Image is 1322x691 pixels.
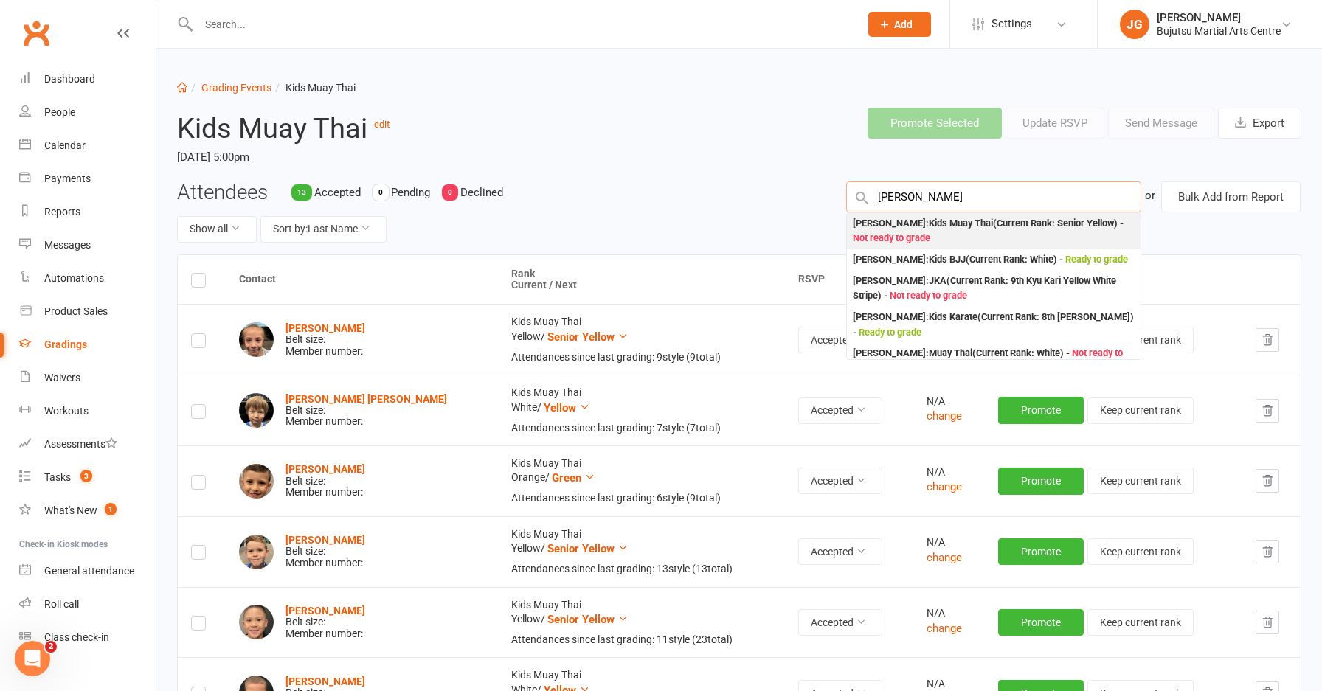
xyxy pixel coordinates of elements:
[19,129,156,162] a: Calendar
[177,108,633,144] h2: Kids Muay Thai
[498,587,785,658] td: Kids Muay Thai Yellow /
[260,216,387,243] button: Sort by:Last Name
[552,469,595,487] button: Green
[44,272,104,284] div: Automations
[44,338,87,350] div: Gradings
[894,18,913,30] span: Add
[44,598,79,610] div: Roll call
[1087,468,1194,494] button: Keep current rank
[1157,24,1281,38] div: Bujutsu Martial Arts Centre
[498,516,785,587] td: Kids Muay Thai Yellow /
[19,328,156,361] a: Gradings
[44,405,89,417] div: Workouts
[271,80,356,96] li: Kids Muay Thai
[853,252,1128,268] div: [PERSON_NAME] : Kids BJJ (Current Rank: White ) -
[285,393,447,405] a: [PERSON_NAME] [PERSON_NAME]
[927,478,962,496] button: change
[177,181,268,204] h3: Attendees
[44,565,134,577] div: General attendance
[890,290,967,301] span: Not ready to grade
[442,184,458,201] div: 0
[19,588,156,621] a: Roll call
[859,327,921,338] span: Ready to grade
[105,503,117,515] span: 1
[15,641,50,676] iframe: Intercom live chat
[19,96,156,129] a: People
[177,145,633,170] time: [DATE] 5:00pm
[927,678,972,690] div: N/A
[374,119,390,130] a: edit
[547,330,615,344] span: Senior Yellow
[1161,181,1301,212] button: Bulk Add from Report
[927,537,972,548] div: N/A
[19,461,156,494] a: Tasks 3
[927,549,962,566] button: change
[868,12,931,37] button: Add
[44,504,97,516] div: What's New
[239,322,274,357] img: Evangeline Beckman
[373,184,389,201] div: 0
[1087,609,1194,636] button: Keep current rank
[19,229,156,262] a: Messages
[44,305,108,317] div: Product Sales
[1065,254,1128,265] span: Ready to grade
[511,634,772,645] div: Attendances since last grading: 11 style ( 23 total)
[177,216,257,243] button: Show all
[19,555,156,588] a: General attendance kiosk mode
[44,631,109,643] div: Class check-in
[44,372,80,383] div: Waivers
[547,613,615,626] span: Senior Yellow
[853,310,1135,340] div: [PERSON_NAME] : Kids Karate (Current Rank: 8th [PERSON_NAME] ) -
[544,399,590,417] button: Yellow
[194,14,849,35] input: Search...
[18,15,55,52] a: Clubworx
[226,255,498,305] th: Contact
[853,216,1135,246] div: [PERSON_NAME] : Kids Muay Thai (Current Rank: Senior Yellow ) -
[19,295,156,328] a: Product Sales
[552,471,581,485] span: Green
[498,375,785,445] td: Kids Muay Thai White /
[285,323,365,357] div: Belt size: Member number:
[853,274,1135,304] div: [PERSON_NAME] : JKA (Current Rank: 9th Kyu Kari Yellow White Stripe ) -
[44,173,91,184] div: Payments
[19,262,156,295] a: Automations
[798,327,882,353] button: Accepted
[511,352,772,363] div: Attendances since last grading: 9 style ( 9 total)
[498,255,785,305] th: Rank Current / Next
[19,494,156,527] a: What's New1
[547,540,629,558] button: Senior Yellow
[285,534,365,546] strong: [PERSON_NAME]
[853,346,1135,376] div: [PERSON_NAME] : Muay Thai (Current Rank: White ) -
[285,535,365,569] div: Belt size: Member number:
[547,542,615,555] span: Senior Yellow
[44,471,71,483] div: Tasks
[44,139,86,151] div: Calendar
[239,605,274,639] img: Ethan Cork
[45,641,57,653] span: 2
[44,73,95,85] div: Dashboard
[285,394,447,428] div: Belt size: Member number:
[846,181,1141,212] input: Search Members by name
[511,563,772,574] div: Attendances since last grading: 13 style ( 13 total)
[1145,181,1155,209] div: or
[927,467,972,478] div: N/A
[798,468,882,494] button: Accepted
[19,621,156,654] a: Class kiosk mode
[285,605,365,639] div: Belt size: Member number:
[285,605,365,617] a: [PERSON_NAME]
[927,608,972,619] div: N/A
[285,322,365,334] a: [PERSON_NAME]
[1218,108,1301,139] button: Export
[927,396,972,407] div: N/A
[285,676,365,687] a: [PERSON_NAME]
[511,423,772,434] div: Attendances since last grading: 7 style ( 7 total)
[239,393,274,428] img: Archer Bostock
[19,428,156,461] a: Assessments
[285,464,365,498] div: Belt size: Member number:
[1120,10,1149,39] div: JG
[547,328,629,346] button: Senior Yellow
